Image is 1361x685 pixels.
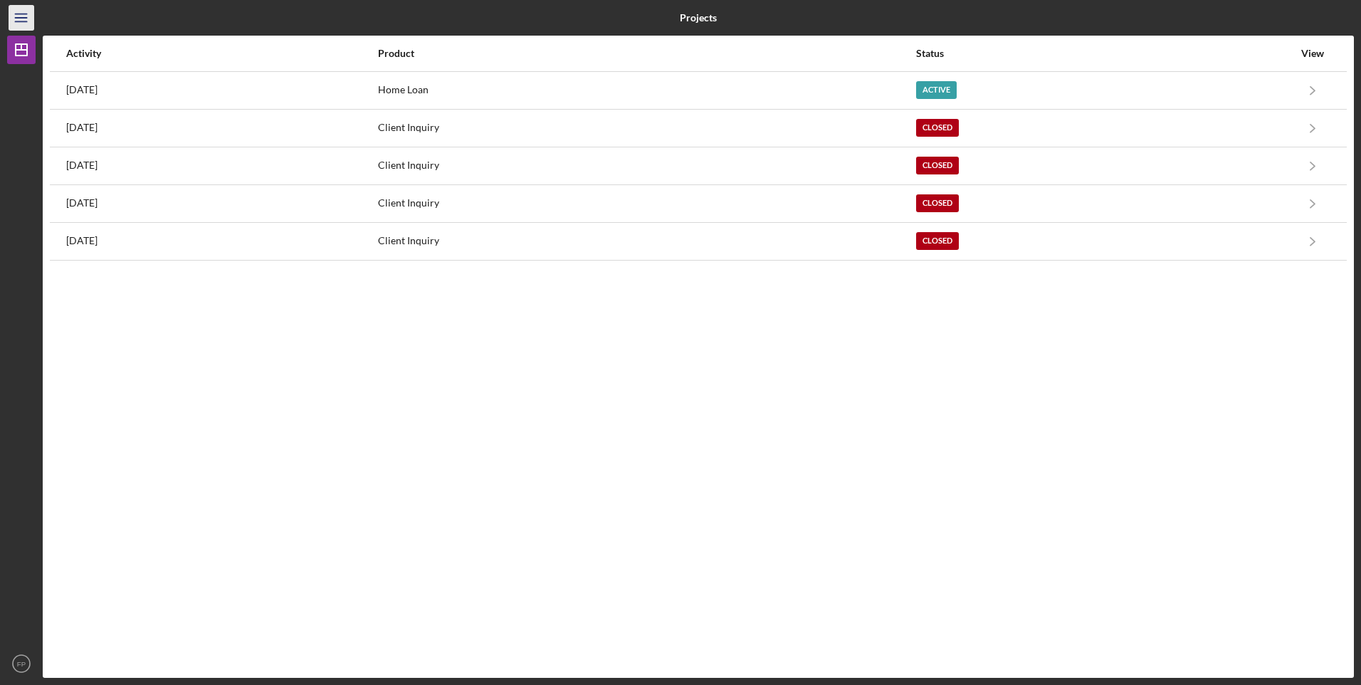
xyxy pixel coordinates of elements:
time: 2025-05-22 19:32 [66,122,98,133]
div: Client Inquiry [378,110,915,146]
time: 2025-05-06 20:06 [66,235,98,246]
div: Closed [916,232,959,250]
div: Status [916,48,1293,59]
div: Closed [916,119,959,137]
div: Home Loan [378,73,915,108]
div: Client Inquiry [378,186,915,221]
time: 2025-05-14 14:36 [66,197,98,209]
div: Client Inquiry [378,148,915,184]
button: FP [7,649,36,678]
div: Closed [916,194,959,212]
div: View [1295,48,1330,59]
time: 2025-05-20 17:54 [66,160,98,171]
b: Projects [680,12,717,23]
time: 2025-05-23 21:26 [66,84,98,95]
div: Closed [916,157,959,174]
div: Product [378,48,915,59]
div: Client Inquiry [378,224,915,259]
div: Activity [66,48,377,59]
div: Active [916,81,957,99]
text: FP [17,660,26,668]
